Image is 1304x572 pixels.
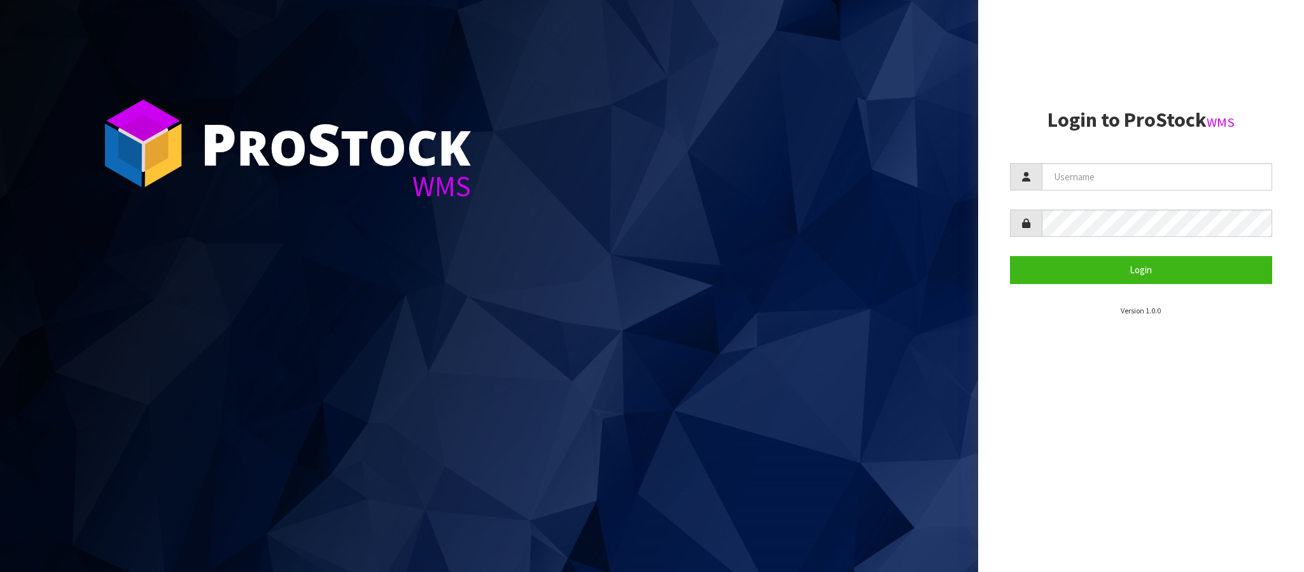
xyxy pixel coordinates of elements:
small: Version 1.0.0 [1121,306,1161,315]
span: P [200,104,237,182]
h2: Login to ProStock [1010,109,1272,131]
button: Login [1010,256,1272,283]
img: ProStock Cube [95,96,191,191]
input: Username [1042,163,1272,190]
div: ro tock [200,115,471,172]
span: S [307,104,340,182]
div: WMS [200,172,471,201]
small: WMS [1207,114,1235,131]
